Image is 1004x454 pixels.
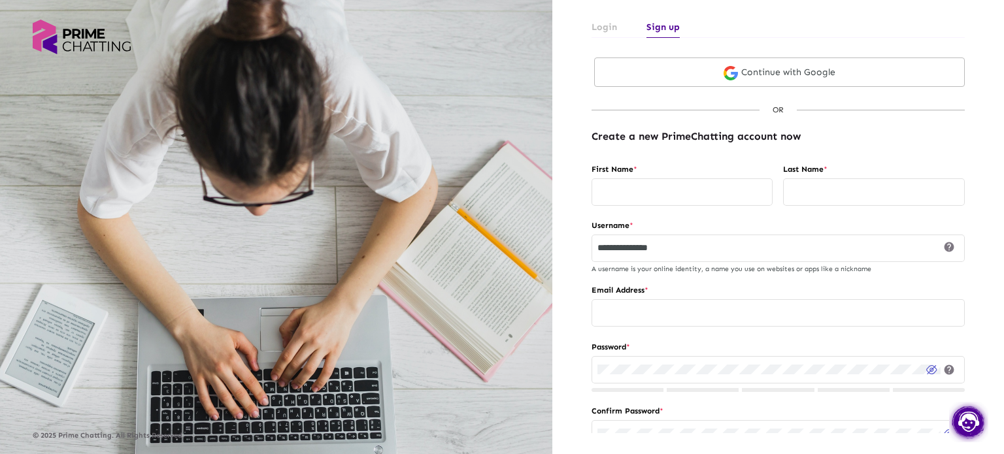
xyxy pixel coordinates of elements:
label: Confirm Password [592,404,965,418]
p: © 2025 Prime Chatting. All Rights Reserved. [33,432,520,440]
label: Last Name [783,162,965,176]
label: Email Address [592,283,965,297]
div: OR [760,103,797,117]
label: Username [592,218,965,233]
button: help [939,236,959,256]
a: Sign up [646,16,680,38]
img: eye-off.svg [944,429,955,438]
span: help [943,241,955,253]
img: chat.png [949,402,988,442]
button: Hide password [923,360,941,378]
label: Password [592,340,965,354]
a: Continue with Google [594,57,965,87]
h4: Create a new PrimeChatting account now [592,130,965,142]
button: Confirm Hide password [941,424,959,442]
img: google-login.svg [724,66,738,80]
img: eye-off.svg [926,365,937,374]
span: help [943,364,955,376]
a: Login [592,16,617,38]
button: help [939,359,959,379]
img: logo [33,20,131,54]
label: First Name [592,162,773,176]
